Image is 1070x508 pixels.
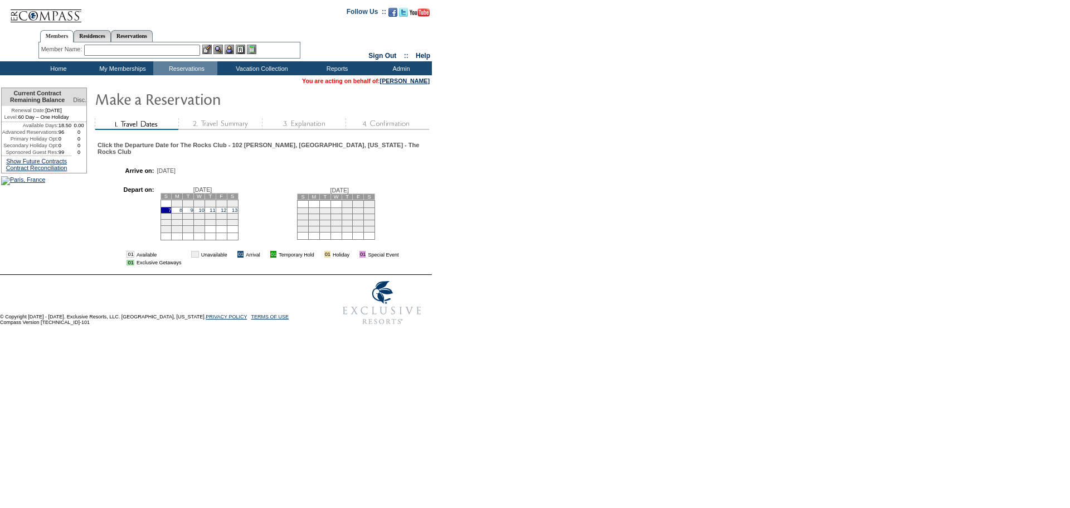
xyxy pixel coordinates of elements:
[194,225,205,233] td: 31
[191,251,198,258] td: 01
[388,11,397,18] a: Become our fan on Facebook
[404,52,408,60] span: ::
[364,200,375,207] td: 3
[309,207,320,214] td: 5
[247,45,256,54] img: b_calculator.gif
[71,149,86,156] td: 0
[353,214,364,220] td: 16
[330,207,342,214] td: 7
[194,200,205,207] td: 3
[2,122,59,129] td: Available Days:
[353,226,364,232] td: 30
[205,193,216,199] td: T
[183,225,194,233] td: 30
[364,193,375,200] td: S
[206,314,247,320] a: PRIVACY POLICY
[324,251,330,258] td: 01
[227,193,238,199] td: S
[319,207,330,214] td: 6
[160,225,172,233] td: 28
[309,193,320,200] td: M
[227,200,238,207] td: 6
[416,52,430,60] a: Help
[353,220,364,226] td: 23
[183,213,194,219] td: 16
[73,96,86,103] span: Disc.
[157,167,176,174] span: [DATE]
[71,142,86,149] td: 0
[160,219,172,225] td: 21
[71,129,86,136] td: 0
[246,251,260,258] td: Arrival
[172,219,183,225] td: 22
[342,193,353,200] td: T
[342,220,353,226] td: 22
[236,45,245,54] img: Reservations
[227,219,238,225] td: 27
[191,207,193,213] a: 9
[380,78,430,84] a: [PERSON_NAME]
[71,136,86,142] td: 0
[59,122,72,129] td: 18.50
[270,251,276,258] td: 01
[353,193,364,200] td: F
[399,11,408,18] a: Follow us on Twitter
[410,11,430,18] a: Subscribe to our YouTube Channel
[59,136,72,142] td: 0
[95,118,178,130] img: step1_state2.gif
[359,251,366,258] td: 01
[342,214,353,220] td: 15
[232,207,237,213] a: 13
[330,193,342,200] td: W
[95,88,318,110] img: Make Reservation
[4,114,18,120] span: Level:
[230,251,235,257] img: i.gif
[74,30,111,42] a: Residences
[183,251,189,257] img: i.gif
[210,207,215,213] a: 11
[346,118,429,130] img: step4_state1.gif
[388,8,397,17] img: Become our fan on Facebook
[221,207,226,213] a: 12
[194,193,205,199] td: W
[330,214,342,220] td: 14
[183,193,194,199] td: T
[172,200,183,207] td: 1
[364,207,375,214] td: 10
[111,30,153,42] a: Reservations
[2,149,59,156] td: Sponsored Guest Res:
[399,8,408,17] img: Follow us on Twitter
[183,219,194,225] td: 23
[279,251,314,258] td: Temporary Hold
[183,200,194,207] td: 2
[317,251,322,257] img: i.gif
[179,207,182,213] a: 8
[237,251,244,258] td: 01
[41,45,84,54] div: Member Name:
[216,219,227,225] td: 26
[89,61,153,75] td: My Memberships
[251,314,289,320] a: TERMS OF USE
[353,207,364,214] td: 9
[71,122,86,129] td: 0.00
[2,114,71,122] td: 60 Day – One Holiday
[330,226,342,232] td: 28
[217,61,304,75] td: Vacation Collection
[103,167,154,174] td: Arrive on:
[202,45,212,54] img: b_edit.gif
[298,220,309,226] td: 18
[309,226,320,232] td: 26
[103,186,154,243] td: Depart on:
[160,193,172,199] td: S
[2,88,71,106] td: Current Contract Remaining Balance
[172,193,183,199] td: M
[309,214,320,220] td: 12
[298,214,309,220] td: 11
[352,251,357,257] img: i.gif
[216,213,227,219] td: 19
[368,251,398,258] td: Special Event
[410,8,430,17] img: Subscribe to our YouTube Channel
[319,214,330,220] td: 13
[194,213,205,219] td: 17
[353,200,364,207] td: 2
